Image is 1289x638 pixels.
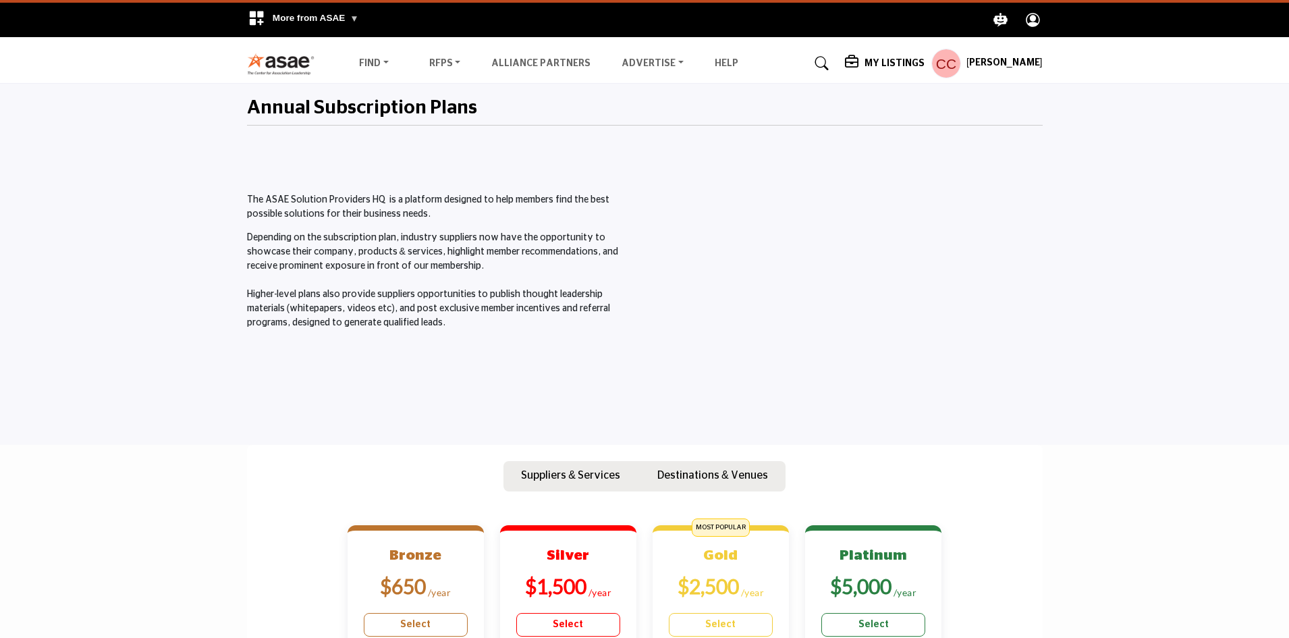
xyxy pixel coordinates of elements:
[821,613,925,637] a: Select
[830,574,892,598] b: $5,000
[652,193,1043,413] iframe: Master the ASAE Marketplace and Start by Claiming Your Listing
[894,587,917,598] sub: /year
[503,461,638,492] button: Suppliers & Services
[240,3,367,37] div: More from ASAE
[525,574,586,598] b: $1,500
[247,231,638,330] p: Depending on the subscription plan, industry suppliers now have the opportunity to showcase their...
[547,548,589,562] b: Silver
[678,574,739,598] b: $2,500
[380,574,426,598] b: $650
[364,613,468,637] a: Select
[516,613,620,637] a: Select
[640,461,786,492] button: Destinations & Venues
[420,54,470,73] a: RFPs
[715,59,738,68] a: Help
[657,467,768,483] p: Destinations & Venues
[741,587,765,598] sub: /year
[247,193,638,221] p: The ASAE Solution Providers HQ is a platform designed to help members find the best possible solu...
[491,59,591,68] a: Alliance Partners
[802,53,838,74] a: Search
[931,49,961,78] button: Show hide supplier dropdown
[389,548,441,562] b: Bronze
[865,57,925,70] h5: My Listings
[428,587,451,598] sub: /year
[669,613,773,637] a: Select
[588,587,612,598] sub: /year
[845,55,925,72] div: My Listings
[692,519,750,537] span: MOST POPULAR
[350,54,398,73] a: Find
[521,467,620,483] p: Suppliers & Services
[247,53,322,75] img: Site Logo
[247,97,477,120] h2: Annual Subscription Plans
[703,548,738,562] b: Gold
[612,54,693,73] a: Advertise
[966,57,1043,70] h5: [PERSON_NAME]
[840,548,907,562] b: Platinum
[273,13,359,23] span: More from ASAE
